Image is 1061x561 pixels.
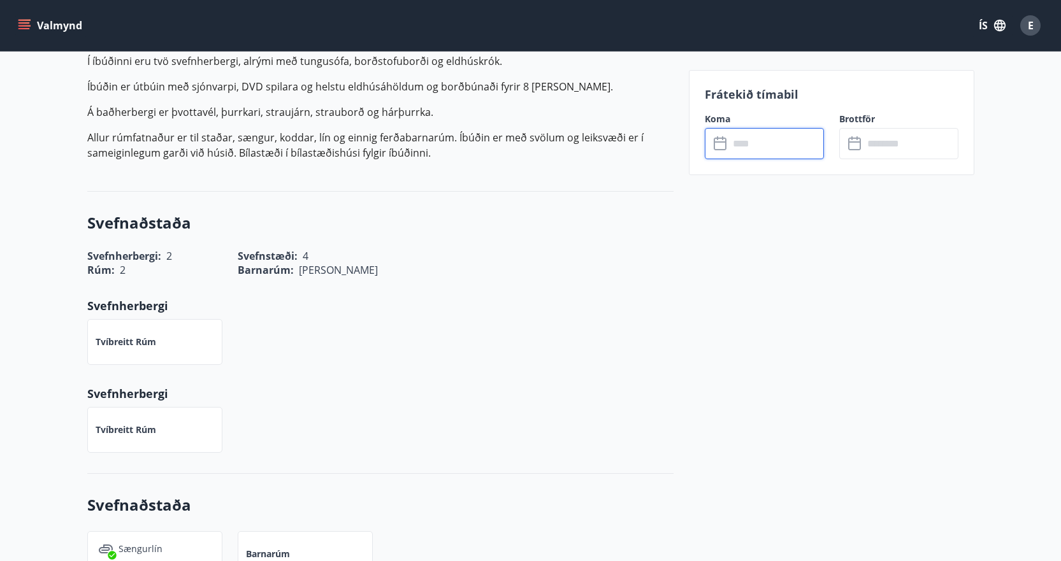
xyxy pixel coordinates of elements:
span: Rúm : [87,263,115,277]
span: Barnarúm : [238,263,294,277]
p: Svefnherbergi [87,385,674,402]
span: [PERSON_NAME] [299,263,378,277]
button: menu [15,14,87,37]
span: 2 [120,263,126,277]
button: ÍS [972,14,1013,37]
p: Íbúðin er útbúin með sjónvarpi, DVD spilara og helstu eldhúsáhöldum og borðbúnaði fyrir 8 [PERSON... [87,79,674,94]
label: Koma [705,113,824,125]
h3: Svefnaðstaða [87,212,674,234]
p: Allur rúmfatnaður er til staðar, sængur, koddar, lín og einnig ferðabarnarúm. Íbúðin er með svölu... [87,130,674,160]
p: Barnarúm [246,548,290,560]
p: Sængurlín [119,543,162,555]
span: E [1028,18,1034,32]
p: Í íbúðinni eru tvö svefnherbergi, alrými með tungusófa, borðstofuborði og eldhúskrók. [87,53,674,69]
label: Brottför [839,113,958,125]
p: Svefnherbergi [87,297,674,314]
h3: Svefnaðstaða [87,494,674,516]
p: Frátekið tímabil [705,86,958,103]
img: voDv6cIEW3bUoUae2XJIjz6zjPXrrHmNT2GVdQ2h.svg [98,541,113,557]
p: Tvíbreitt rúm [96,336,156,348]
p: Á baðherbergi er þvottavél, þurrkari, straujárn, strauborð og hárþurrka. [87,104,674,120]
p: Tvíbreitt rúm [96,423,156,436]
button: E [1015,10,1046,41]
